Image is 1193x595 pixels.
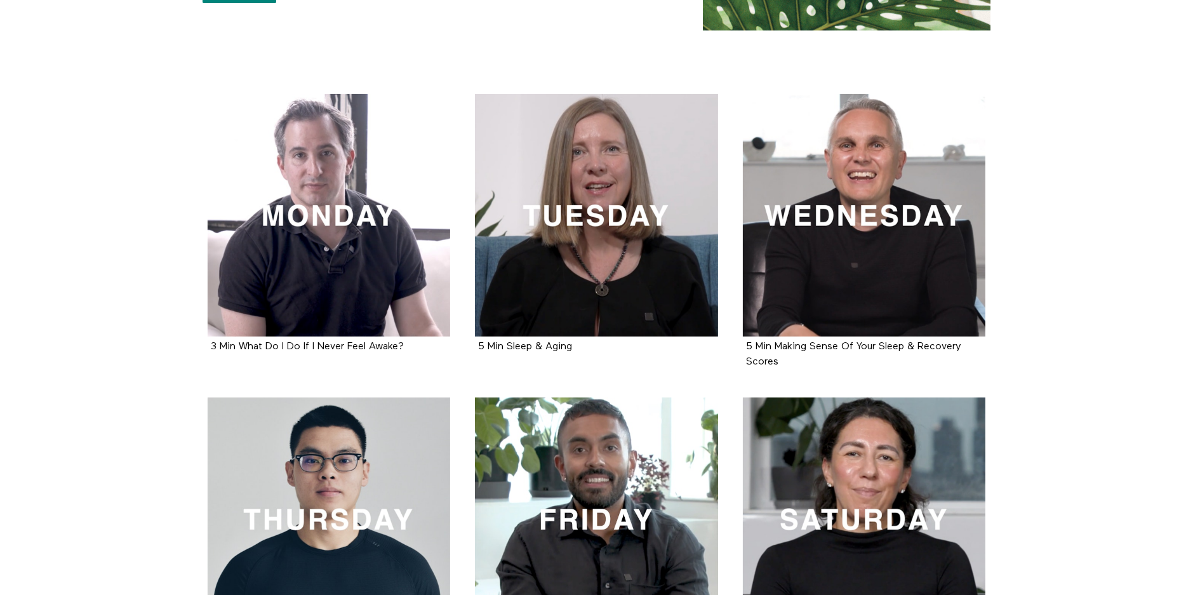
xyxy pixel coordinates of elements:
[478,342,572,352] strong: 5 Min Sleep & Aging
[746,342,961,366] a: 5 Min Making Sense Of Your Sleep & Recovery Scores
[743,94,986,337] a: 5 Min Making Sense Of Your Sleep & Recovery Scores
[478,342,572,351] a: 5 Min Sleep & Aging
[475,94,718,337] a: 5 Min Sleep & Aging
[211,342,404,351] a: 3 Min What Do I Do If I Never Feel Awake?
[211,342,404,352] strong: 3 Min What Do I Do If I Never Feel Awake?
[208,94,451,337] a: 3 Min What Do I Do If I Never Feel Awake?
